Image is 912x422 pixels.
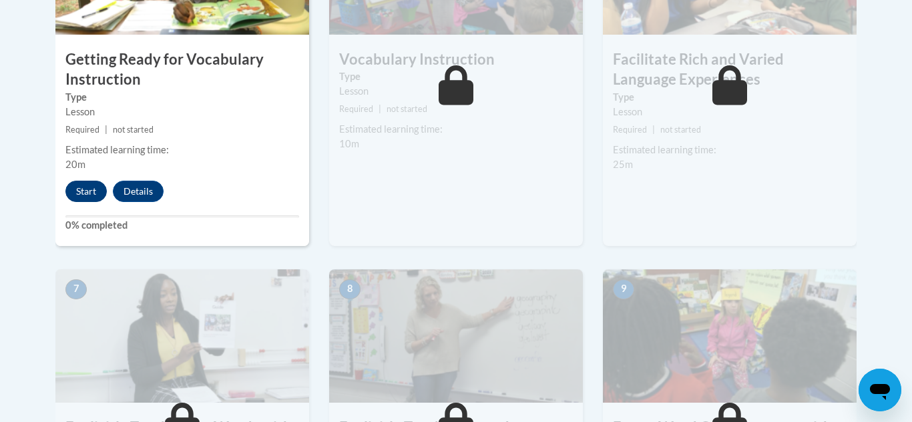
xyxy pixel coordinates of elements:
[387,104,427,114] span: not started
[613,143,847,157] div: Estimated learning time:
[339,138,359,149] span: 10m
[329,49,583,70] h3: Vocabulary Instruction
[339,122,573,137] div: Estimated learning time:
[65,143,299,157] div: Estimated learning time:
[613,159,633,170] span: 25m
[652,125,655,135] span: |
[65,279,87,299] span: 7
[339,279,361,299] span: 8
[339,104,373,114] span: Required
[339,69,573,84] label: Type
[113,181,164,202] button: Details
[65,159,85,170] span: 20m
[105,125,107,135] span: |
[65,125,99,135] span: Required
[603,49,857,91] h3: Facilitate Rich and Varied Language Experiences
[613,279,634,299] span: 9
[339,84,573,99] div: Lesson
[65,105,299,119] div: Lesson
[613,90,847,105] label: Type
[113,125,154,135] span: not started
[55,49,309,91] h3: Getting Ready for Vocabulary Instruction
[379,104,381,114] span: |
[603,269,857,403] img: Course Image
[55,269,309,403] img: Course Image
[65,218,299,233] label: 0% completed
[65,90,299,105] label: Type
[660,125,701,135] span: not started
[613,125,647,135] span: Required
[65,181,107,202] button: Start
[859,369,901,411] iframe: Button to launch messaging window
[329,269,583,403] img: Course Image
[613,105,847,119] div: Lesson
